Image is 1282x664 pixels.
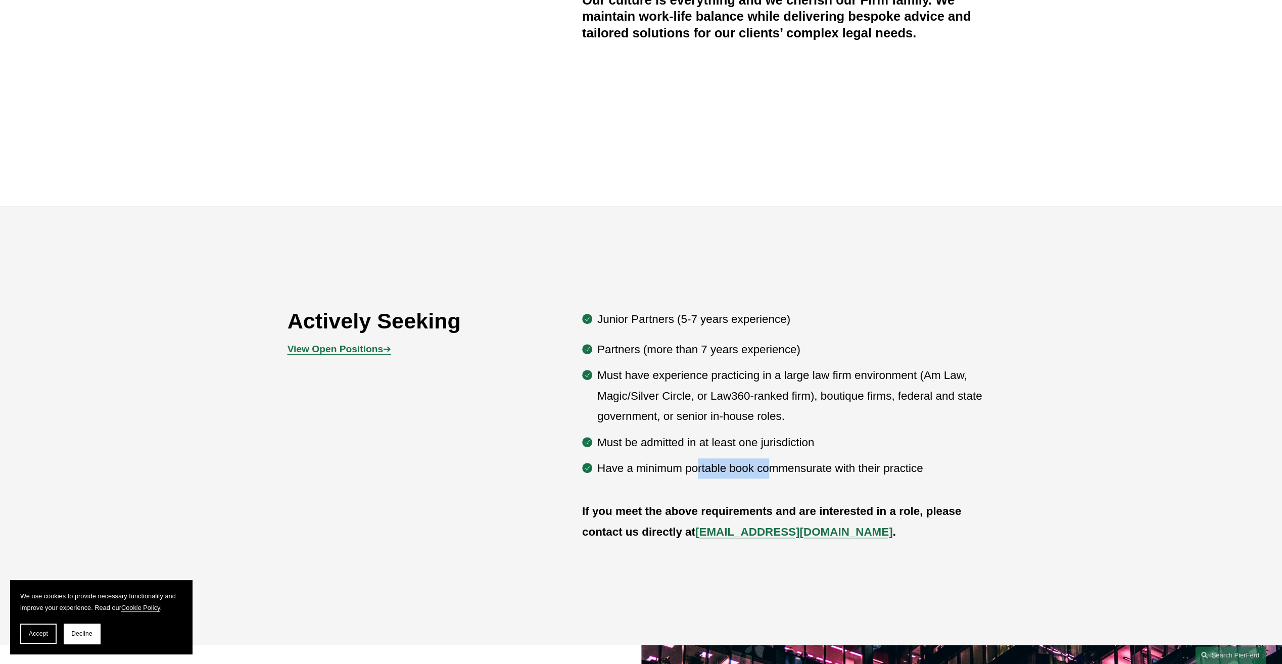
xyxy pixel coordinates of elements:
[892,526,895,538] strong: .
[1195,646,1266,664] a: Search this site
[695,526,893,538] a: [EMAIL_ADDRESS][DOMAIN_NAME]
[288,344,391,354] span: ➔
[582,505,965,538] strong: If you meet the above requirements and are interested in a role, please contact us directly at
[71,630,92,637] span: Decline
[597,309,995,329] p: Junior Partners (5-7 years experience)
[20,590,182,613] p: We use cookies to provide necessary functionality and improve your experience. Read our .
[597,365,995,426] p: Must have experience practicing in a large law firm environment (Am Law, Magic/Silver Circle, or ...
[29,630,48,637] span: Accept
[64,624,100,644] button: Decline
[10,580,192,654] section: Cookie banner
[20,624,57,644] button: Accept
[288,308,524,334] h2: Actively Seeking
[288,344,383,354] strong: View Open Positions
[597,340,995,360] p: Partners (more than 7 years experience)
[597,433,995,453] p: Must be admitted in at least one jurisdiction
[597,458,995,479] p: Have a minimum portable book commensurate with their practice
[288,344,391,354] a: View Open Positions➔
[121,604,160,611] a: Cookie Policy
